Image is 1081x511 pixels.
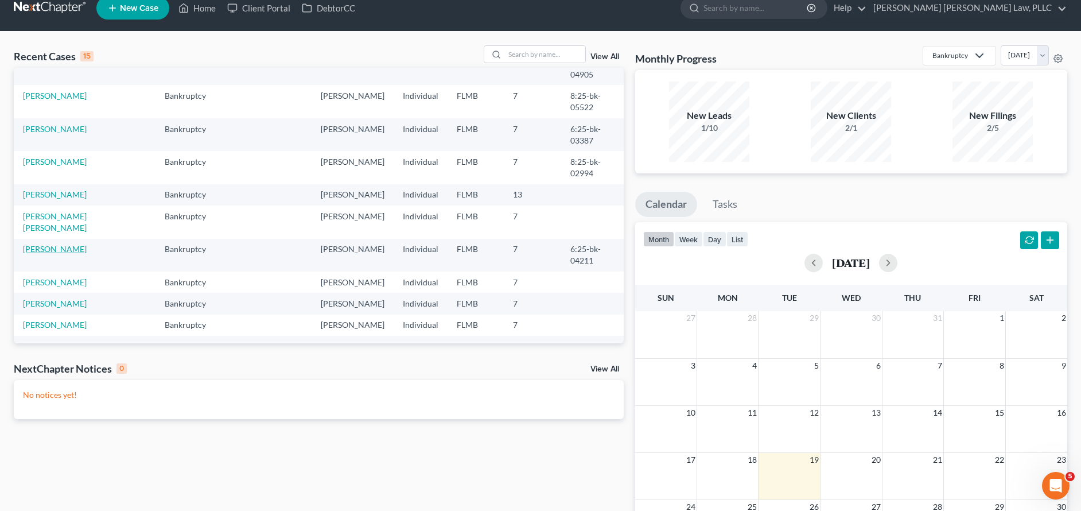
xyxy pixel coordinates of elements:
a: [PERSON_NAME] [23,342,87,351]
span: 19 [808,453,820,467]
span: 6 [875,359,882,373]
span: 16 [1056,406,1067,420]
span: New Case [120,4,158,13]
span: 31 [932,311,943,325]
div: 0 [116,363,127,374]
span: 29 [808,311,820,325]
td: Individual [394,315,448,336]
a: [PERSON_NAME] [23,124,87,134]
span: 12 [808,406,820,420]
td: [PERSON_NAME] [312,184,394,206]
td: Individual [394,151,448,184]
td: 7 [504,293,561,314]
a: [PERSON_NAME] [23,277,87,287]
span: 27 [685,311,697,325]
td: [PERSON_NAME] [312,85,394,118]
td: Bankruptcy [155,85,227,118]
td: 7 [504,85,561,118]
td: 7 [504,272,561,293]
div: 1/10 [669,122,749,134]
span: 9 [1060,359,1067,373]
td: 7 [504,336,561,369]
span: 20 [870,453,882,467]
td: Individual [394,336,448,369]
td: [PERSON_NAME] [312,118,394,151]
h3: Monthly Progress [635,52,717,65]
td: Bankruptcy [155,151,227,184]
td: Bankruptcy [155,293,227,314]
button: month [643,231,674,247]
td: Bankruptcy [155,206,227,238]
td: FLMB [448,184,504,206]
div: 15 [80,51,94,61]
span: 3 [690,359,697,373]
span: 17 [685,453,697,467]
span: 4 [751,359,758,373]
div: Bankruptcy [932,51,968,60]
td: [PERSON_NAME] [312,293,394,314]
td: Individual [394,118,448,151]
span: 5 [813,359,820,373]
span: 18 [746,453,758,467]
a: [PERSON_NAME] [23,91,87,100]
div: New Filings [952,109,1033,122]
td: 7 [504,206,561,238]
td: FLMB [448,206,504,238]
td: 8:25-bk-02994 [561,151,623,184]
span: Fri [969,293,981,303]
a: [PERSON_NAME] [23,244,87,254]
a: Tasks [702,192,748,217]
a: Calendar [635,192,697,217]
td: Individual [394,85,448,118]
td: [PERSON_NAME] [312,336,394,369]
a: View All [590,53,619,61]
td: FLMB [448,118,504,151]
td: 8:25-bk-05522 [561,85,623,118]
td: [PERSON_NAME] [312,151,394,184]
div: New Leads [669,109,749,122]
td: 7 [504,239,561,272]
span: 2 [1060,311,1067,325]
a: [PERSON_NAME] [23,320,87,330]
td: FLMB [448,239,504,272]
td: Bankruptcy [155,52,227,85]
input: Search by name... [505,46,585,63]
div: Recent Cases [14,49,94,63]
a: [PERSON_NAME] [23,58,87,68]
td: FLMB [448,272,504,293]
td: Individual [394,206,448,238]
a: [PERSON_NAME] [PERSON_NAME] [23,211,87,233]
td: Individual [394,272,448,293]
span: 11 [746,406,758,420]
span: Tue [782,293,797,303]
td: 6:25-bk-03387 [561,118,623,151]
td: FLMB [448,85,504,118]
div: 2/1 [811,122,891,134]
span: 14 [932,406,943,420]
button: day [703,231,726,247]
span: Wed [842,293,861,303]
td: [PERSON_NAME] [312,272,394,293]
span: 8 [998,359,1005,373]
td: Individual [394,184,448,206]
p: No notices yet! [23,389,615,401]
td: [PERSON_NAME] [312,52,394,85]
td: 6:25-bk-03102 [561,336,623,369]
td: 7 [504,151,561,184]
div: New Clients [811,109,891,122]
span: 21 [932,453,943,467]
a: [PERSON_NAME] [23,189,87,199]
span: 28 [746,311,758,325]
span: 13 [870,406,882,420]
td: Bankruptcy [155,239,227,272]
iframe: Intercom live chat [1042,472,1070,500]
span: Sat [1029,293,1044,303]
td: FLMB [448,293,504,314]
td: Bankruptcy [155,184,227,206]
td: 6:25-bk-04211 [561,239,623,272]
td: FLMB [448,315,504,336]
span: 22 [994,453,1005,467]
td: [PERSON_NAME] [312,239,394,272]
td: FLMB [448,52,504,85]
span: 10 [685,406,697,420]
